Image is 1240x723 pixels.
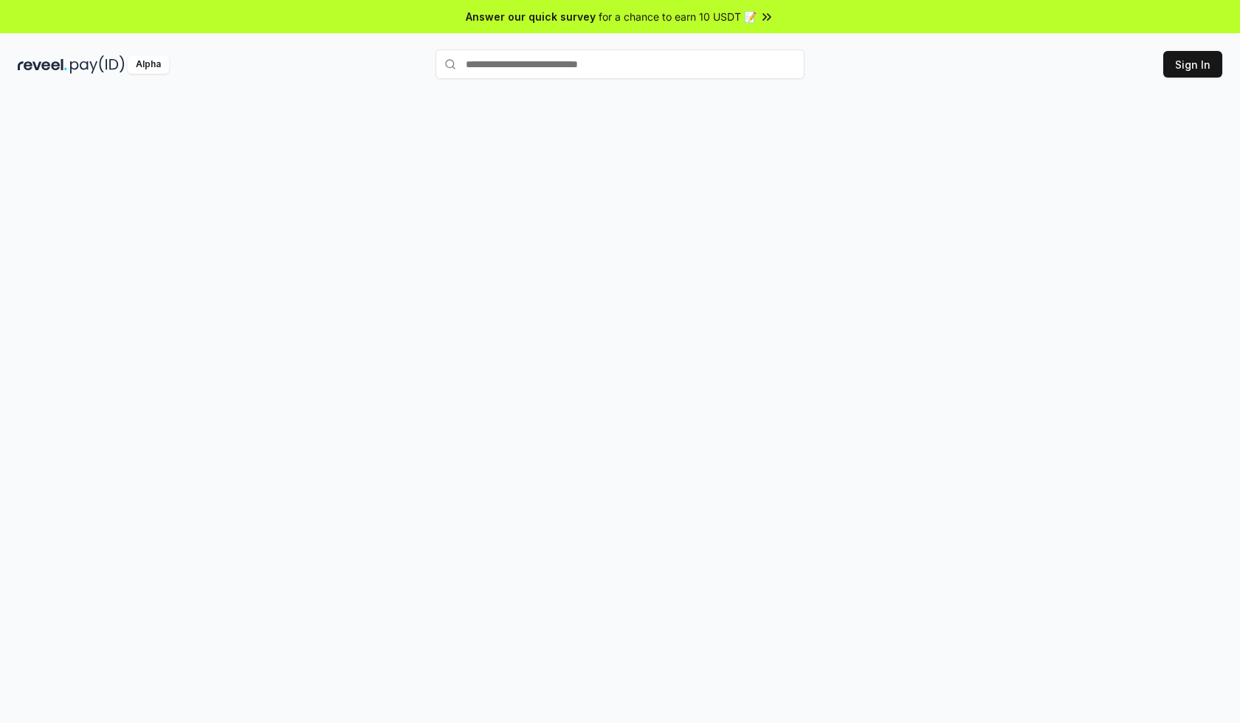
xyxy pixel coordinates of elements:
[128,55,169,74] div: Alpha
[466,9,596,24] span: Answer our quick survey
[1163,51,1222,78] button: Sign In
[18,55,67,74] img: reveel_dark
[599,9,757,24] span: for a chance to earn 10 USDT 📝
[70,55,125,74] img: pay_id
